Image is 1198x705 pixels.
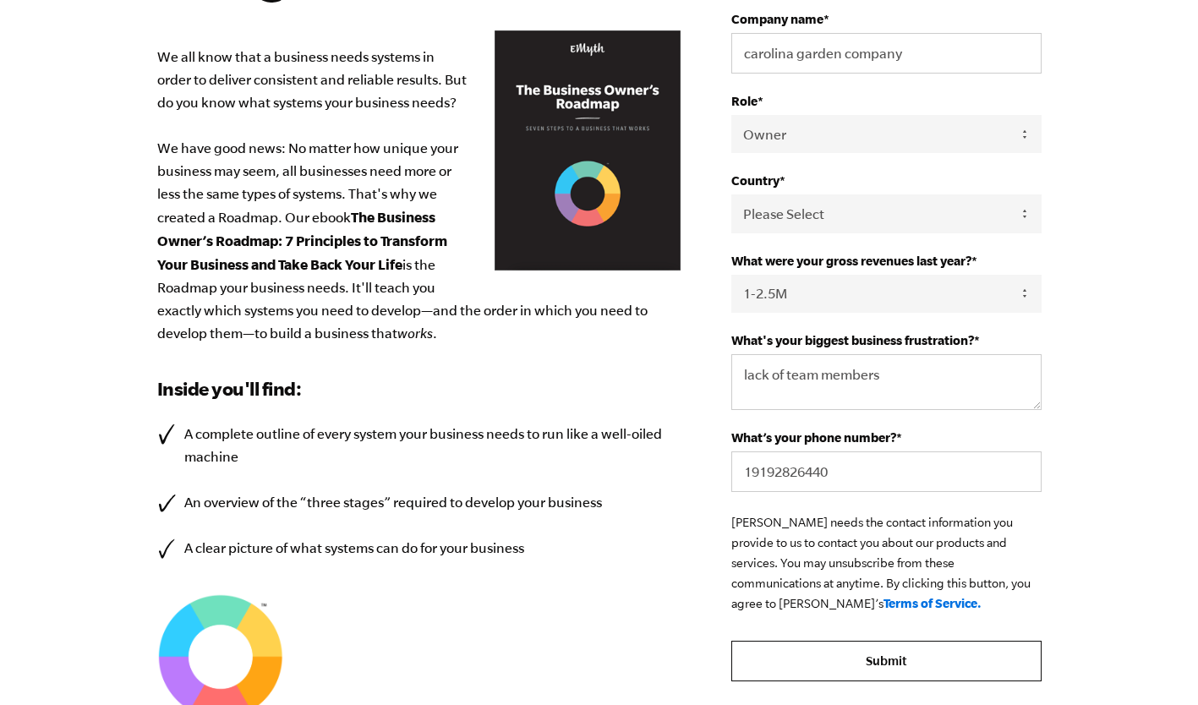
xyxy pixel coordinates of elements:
[731,512,1041,614] p: [PERSON_NAME] needs the contact information you provide to us to contact you about our products a...
[731,254,971,268] span: What were your gross revenues last year?
[157,46,681,345] p: We all know that a business needs systems in order to deliver consistent and reliable results. Bu...
[731,430,896,445] span: What’s your phone number?
[731,173,780,188] span: Country
[1113,624,1198,705] iframe: Chat Widget
[397,325,433,341] em: works
[883,596,982,610] a: Terms of Service.
[157,537,681,560] li: A clear picture of what systems can do for your business
[731,12,823,26] span: Company name
[495,30,681,271] img: Business Owners Roadmap Cover
[157,209,447,272] b: The Business Owner’s Roadmap: 7 Principles to Transform Your Business and Take Back Your Life
[731,641,1041,681] input: Submit
[157,375,681,402] h3: Inside you'll find:
[731,94,758,108] span: Role
[731,354,1041,410] textarea: lack of team members
[157,423,681,468] li: A complete outline of every system your business needs to run like a well-oiled machine
[157,491,681,514] li: An overview of the “three stages” required to develop your business
[731,333,974,347] span: What's your biggest business frustration?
